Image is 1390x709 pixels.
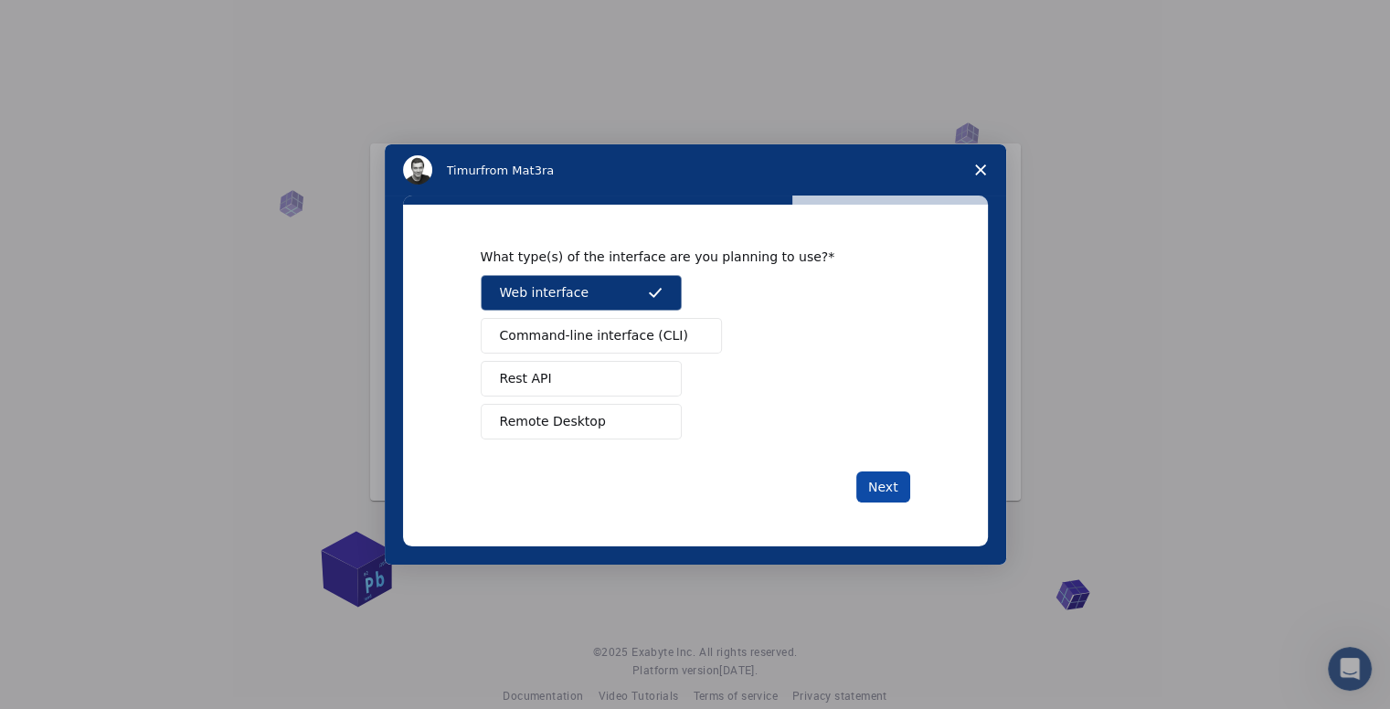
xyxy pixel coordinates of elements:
[500,283,589,302] span: Web interface
[481,249,883,265] div: What type(s) of the interface are you planning to use?
[403,155,432,185] img: Profile image for Timur
[37,13,102,29] span: Support
[481,361,682,397] button: Rest API
[500,369,552,388] span: Rest API
[481,275,682,311] button: Web interface
[955,144,1006,196] span: Close survey
[856,471,910,503] button: Next
[500,326,688,345] span: Command-line interface (CLI)
[447,164,481,177] span: Timur
[481,404,682,439] button: Remote Desktop
[500,412,606,431] span: Remote Desktop
[481,318,722,354] button: Command-line interface (CLI)
[481,164,554,177] span: from Mat3ra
